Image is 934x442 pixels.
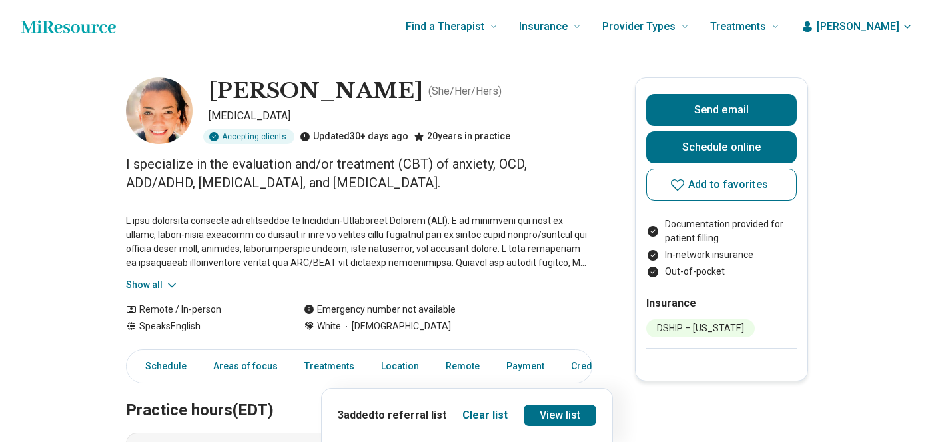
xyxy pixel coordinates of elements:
[126,77,193,144] img: Eve Fontaine, Psychologist
[373,353,427,380] a: Location
[646,295,797,311] h2: Insurance
[414,129,510,144] div: 20 years in practice
[646,319,755,337] li: DSHIP – [US_STATE]
[374,409,446,421] span: to referral list
[126,367,592,422] h2: Practice hours (EDT)
[428,83,502,99] p: ( She/Her/Hers )
[21,13,116,40] a: Home page
[646,217,797,279] ul: Payment options
[126,278,179,292] button: Show all
[688,179,768,190] span: Add to favorites
[209,77,423,105] h1: [PERSON_NAME]
[205,353,286,380] a: Areas of focus
[498,353,552,380] a: Payment
[519,17,568,36] span: Insurance
[462,407,508,423] button: Clear list
[203,129,294,144] div: Accepting clients
[524,405,597,426] a: View list
[209,108,592,124] p: [MEDICAL_DATA]
[646,248,797,262] li: In-network insurance
[602,17,676,36] span: Provider Types
[317,319,341,333] span: White
[710,17,766,36] span: Treatments
[817,19,899,35] span: [PERSON_NAME]
[646,217,797,245] li: Documentation provided for patient filling
[646,169,797,201] button: Add to favorites
[126,303,277,317] div: Remote / In-person
[406,17,484,36] span: Find a Therapist
[563,353,630,380] a: Credentials
[126,155,592,192] p: I specialize in the evaluation and/or treatment (CBT) of anxiety, OCD, ADD/ADHD, [MEDICAL_DATA], ...
[341,319,451,333] span: [DEMOGRAPHIC_DATA]
[126,214,592,270] p: L ipsu dolorsita consecte adi elitseddoe te Incididun-Utlaboreet Dolorem (ALI). E ad minimveni qu...
[129,353,195,380] a: Schedule
[646,131,797,163] a: Schedule online
[646,265,797,279] li: Out-of-pocket
[304,303,456,317] div: Emergency number not available
[126,319,277,333] div: Speaks English
[338,407,446,423] p: 3 added
[300,129,408,144] div: Updated 30+ days ago
[801,19,913,35] button: [PERSON_NAME]
[296,353,362,380] a: Treatments
[438,353,488,380] a: Remote
[646,94,797,126] button: Send email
